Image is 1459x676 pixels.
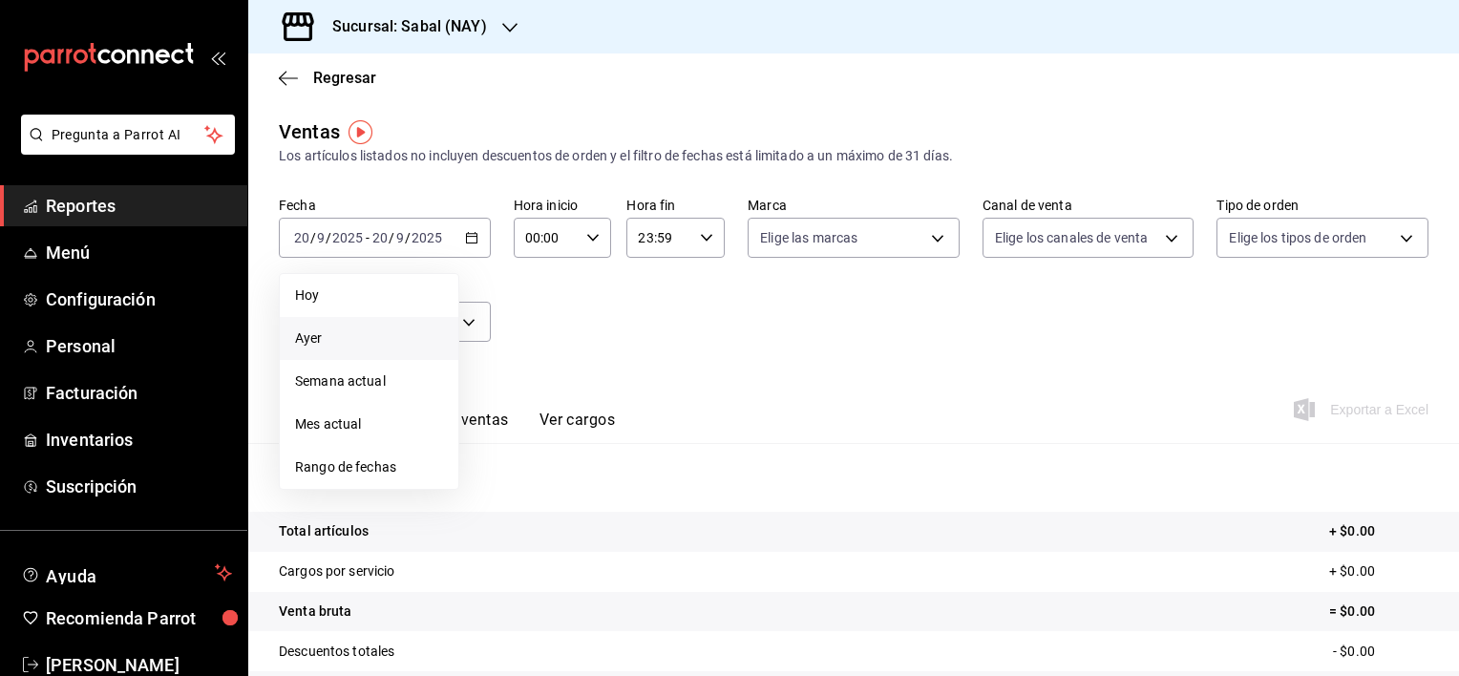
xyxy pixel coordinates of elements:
[295,285,443,306] span: Hoy
[309,411,615,443] div: navigation tabs
[405,230,411,245] span: /
[52,125,205,145] span: Pregunta a Parrot AI
[433,411,509,443] button: Ver ventas
[295,414,443,434] span: Mes actual
[279,199,491,212] label: Fecha
[279,146,1428,166] div: Los artículos listados no incluyen descuentos de orden y el filtro de fechas está limitado a un m...
[279,521,369,541] p: Total artículos
[389,230,394,245] span: /
[1333,642,1428,662] p: - $0.00
[279,117,340,146] div: Ventas
[46,240,232,265] span: Menú
[317,15,487,38] h3: Sucursal: Sabal (NAY)
[310,230,316,245] span: /
[46,474,232,499] span: Suscripción
[1229,228,1366,247] span: Elige los tipos de orden
[349,120,372,144] img: Tooltip marker
[514,199,612,212] label: Hora inicio
[46,561,207,584] span: Ayuda
[331,230,364,245] input: ----
[1329,521,1428,541] p: + $0.00
[279,466,1428,489] p: Resumen
[1329,561,1428,581] p: + $0.00
[983,199,1195,212] label: Canal de venta
[366,230,370,245] span: -
[395,230,405,245] input: --
[279,602,351,622] p: Venta bruta
[760,228,857,247] span: Elige las marcas
[748,199,960,212] label: Marca
[295,328,443,349] span: Ayer
[46,380,232,406] span: Facturación
[46,193,232,219] span: Reportes
[21,115,235,155] button: Pregunta a Parrot AI
[316,230,326,245] input: --
[626,199,725,212] label: Hora fin
[313,69,376,87] span: Regresar
[371,230,389,245] input: --
[295,457,443,477] span: Rango de fechas
[46,605,232,631] span: Recomienda Parrot
[210,50,225,65] button: open_drawer_menu
[279,69,376,87] button: Regresar
[13,138,235,158] a: Pregunta a Parrot AI
[279,561,395,581] p: Cargos por servicio
[293,230,310,245] input: --
[995,228,1148,247] span: Elige los canales de venta
[1329,602,1428,622] p: = $0.00
[1216,199,1428,212] label: Tipo de orden
[295,371,443,391] span: Semana actual
[46,286,232,312] span: Configuración
[411,230,443,245] input: ----
[46,427,232,453] span: Inventarios
[46,333,232,359] span: Personal
[279,642,394,662] p: Descuentos totales
[326,230,331,245] span: /
[539,411,616,443] button: Ver cargos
